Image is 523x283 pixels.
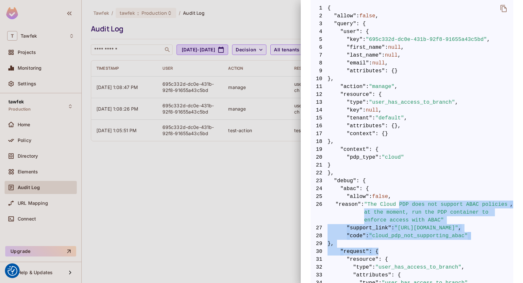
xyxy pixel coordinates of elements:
[311,122,328,130] span: 16
[311,161,513,169] span: }
[347,106,363,114] span: "key"
[311,75,513,83] span: },
[369,232,468,240] span: "cloud_pdp_not_supporting_abac"
[311,138,328,146] span: 18
[334,20,356,28] span: "query"
[388,193,391,201] span: ,
[363,106,366,114] span: :
[366,83,369,91] span: :
[311,193,328,201] span: 25
[391,271,401,279] span: : {
[334,177,356,185] span: "debug"
[369,83,395,91] span: "manage"
[369,146,379,153] span: : {
[328,4,331,12] span: {
[382,153,404,161] span: "cloud"
[311,185,328,193] span: 24
[455,98,458,106] span: ,
[375,130,388,138] span: : {}
[353,263,372,271] span: "type"
[311,20,328,28] span: 3
[385,67,398,75] span: : {}
[385,59,388,67] span: ,
[375,12,379,20] span: ,
[347,36,363,44] span: "key"
[347,153,379,161] span: "pdp_type"
[311,28,328,36] span: 4
[379,153,382,161] span: :
[311,169,513,177] span: },
[385,51,398,59] span: null
[311,263,328,271] span: 32
[347,256,379,263] span: "resource"
[401,44,404,51] span: ,
[340,91,372,98] span: "resource"
[347,44,385,51] span: "first_name"
[372,91,382,98] span: : {
[375,263,461,271] span: "user_has_access_to_branch"
[347,51,382,59] span: "last_name"
[311,67,328,75] span: 9
[369,248,379,256] span: : {
[347,130,376,138] span: "context"
[340,146,369,153] span: "context"
[311,240,513,248] span: },
[462,263,465,271] span: ,
[496,1,512,16] button: delete
[366,106,379,114] span: null
[311,271,328,279] span: 33
[311,12,328,20] span: 2
[347,98,366,106] span: "type"
[356,177,366,185] span: : {
[334,12,356,20] span: "allow"
[366,232,369,240] span: :
[369,193,372,201] span: :
[311,248,328,256] span: 30
[311,153,328,161] span: 20
[395,224,458,232] span: "[URL][DOMAIN_NAME]"
[372,59,385,67] span: null
[311,161,328,169] span: 21
[311,59,328,67] span: 8
[347,232,366,240] span: "code"
[311,169,328,177] span: 22
[311,224,328,232] span: 27
[356,20,366,28] span: : {
[311,130,328,138] span: 17
[340,248,369,256] span: "request"
[510,201,513,224] span: ,
[347,122,385,130] span: "attributes"
[391,224,395,232] span: :
[347,59,369,67] span: "email"
[311,98,328,106] span: 13
[366,36,487,44] span: "695c332d-dc0e-431b-92f8-91655a43c5bd"
[372,263,376,271] span: :
[375,114,404,122] span: "default"
[311,177,328,185] span: 23
[311,146,328,153] span: 19
[8,266,17,276] button: Consent Preferences
[388,44,401,51] span: null
[311,232,328,240] span: 28
[369,59,372,67] span: :
[366,98,369,106] span: :
[385,122,401,130] span: : {},
[311,51,328,59] span: 7
[340,83,366,91] span: "action"
[311,138,513,146] span: },
[311,201,328,224] span: 26
[372,114,376,122] span: :
[311,240,328,248] span: 29
[311,83,328,91] span: 11
[372,193,388,201] span: false
[379,106,382,114] span: ,
[311,44,328,51] span: 6
[311,256,328,263] span: 31
[360,12,376,20] span: false
[360,28,369,36] span: : {
[398,51,401,59] span: ,
[379,256,388,263] span: : {
[335,201,361,224] span: "reason"
[369,98,455,106] span: "user_has_access_to_branch"
[340,185,360,193] span: "abac"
